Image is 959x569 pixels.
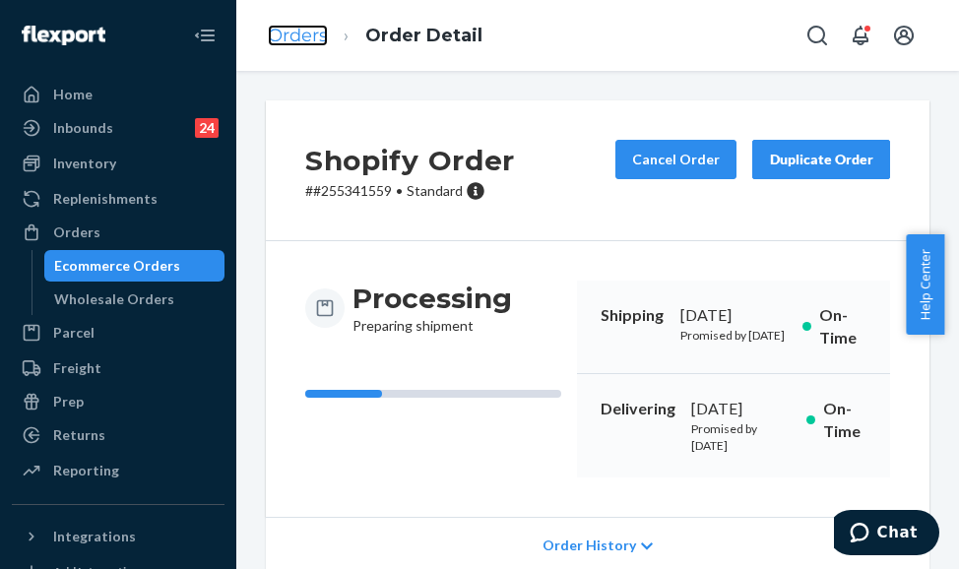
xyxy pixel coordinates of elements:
[12,419,224,451] a: Returns
[12,521,224,552] button: Integrations
[906,234,944,335] button: Help Center
[53,118,113,138] div: Inbounds
[884,16,924,55] button: Open account menu
[823,398,866,443] p: On-Time
[185,16,224,55] button: Close Navigation
[752,140,890,179] button: Duplicate Order
[352,281,512,336] div: Preparing shipment
[53,425,105,445] div: Returns
[252,7,498,65] ol: breadcrumbs
[769,150,873,169] div: Duplicate Order
[12,317,224,348] a: Parcel
[601,398,675,420] p: Delivering
[53,527,136,546] div: Integrations
[305,140,515,181] h2: Shopify Order
[798,16,837,55] button: Open Search Box
[53,358,101,378] div: Freight
[53,461,119,480] div: Reporting
[691,420,791,454] p: Promised by [DATE]
[396,182,403,199] span: •
[352,281,512,316] h3: Processing
[819,304,866,349] p: On-Time
[834,510,939,559] iframe: Opens a widget where you can chat to one of our agents
[53,85,93,104] div: Home
[53,323,95,343] div: Parcel
[12,217,224,248] a: Orders
[54,256,180,276] div: Ecommerce Orders
[12,183,224,215] a: Replenishments
[12,352,224,384] a: Freight
[841,16,880,55] button: Open notifications
[53,392,84,411] div: Prep
[601,304,665,327] p: Shipping
[543,536,636,555] span: Order History
[268,25,328,46] a: Orders
[53,154,116,173] div: Inventory
[12,148,224,179] a: Inventory
[407,182,463,199] span: Standard
[680,304,787,327] div: [DATE]
[691,398,791,420] div: [DATE]
[12,386,224,417] a: Prep
[44,284,225,315] a: Wholesale Orders
[44,250,225,282] a: Ecommerce Orders
[615,140,736,179] button: Cancel Order
[305,181,515,201] p: # #255341559
[53,222,100,242] div: Orders
[12,455,224,486] a: Reporting
[12,79,224,110] a: Home
[12,112,224,144] a: Inbounds24
[54,289,174,309] div: Wholesale Orders
[195,118,219,138] div: 24
[22,26,105,45] img: Flexport logo
[365,25,482,46] a: Order Detail
[680,327,787,344] p: Promised by [DATE]
[53,189,158,209] div: Replenishments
